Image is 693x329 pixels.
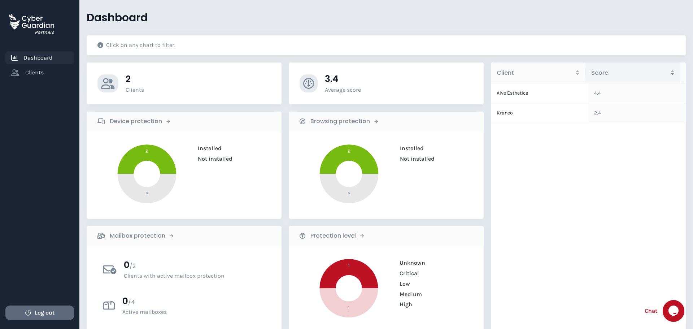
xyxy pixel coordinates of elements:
[106,42,175,49] p: Click on any chart to filter.
[395,291,422,298] span: Medium
[663,300,686,322] iframe: chat widget
[97,293,271,318] button: filter by mailbox licenses
[594,110,601,116] span: 2.4
[128,298,135,306] span: / 4
[130,262,136,270] span: / 2
[325,73,473,85] h3: 3.4
[122,308,265,316] p: Active mailboxes
[192,155,232,162] span: Not installed
[124,259,266,270] h3: 0
[497,68,574,77] span: Client
[325,86,473,94] p: Average score
[124,272,266,280] p: Clients with active mailbox protection
[310,231,356,240] b: Protection level
[594,90,601,96] span: 4.4
[585,62,680,83] th: Score
[5,66,74,79] a: Clients
[395,270,419,277] span: Critical
[591,68,668,77] span: Score
[395,301,413,308] span: High
[395,145,424,152] span: Installed
[97,257,271,282] button: filter by active mailbox protection
[310,117,370,126] b: Browsing protection
[491,62,585,83] th: Client
[395,280,410,287] span: Low
[35,308,55,317] span: Log out
[645,307,657,315] span: Chat
[110,231,165,240] b: Mailbox protection
[9,9,54,37] a: Partners
[126,73,271,85] h3: 2
[25,68,44,77] span: Clients
[5,306,74,320] button: Log out
[395,259,426,266] span: Unknown
[491,83,588,103] td: Aive Esthetics
[23,53,52,62] span: Dashboard
[5,51,74,64] a: Dashboard
[110,117,162,126] b: Device protection
[491,103,588,123] td: Kraneo
[122,295,265,307] h3: 0
[192,145,222,152] span: Installed
[87,11,686,25] h3: Dashboard
[35,29,54,36] h3: Partners
[126,86,271,94] p: Clients
[395,155,435,162] span: Not installed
